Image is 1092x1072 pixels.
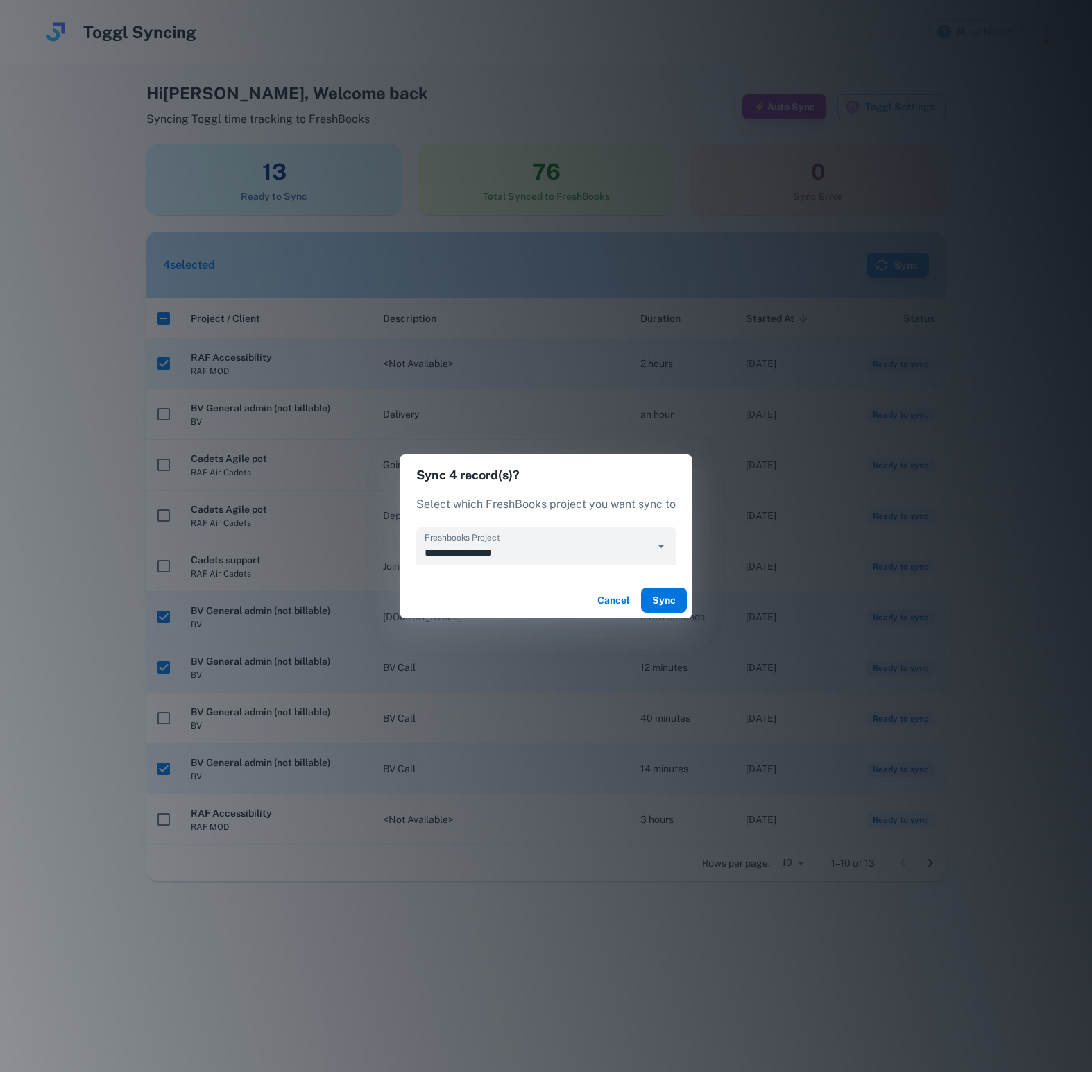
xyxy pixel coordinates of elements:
h2: Sync 4 record(s)? [400,454,692,496]
label: Freshbooks Project [425,531,500,543]
p: Select which FreshBooks project you want sync to [416,496,676,513]
button: Sync [641,588,687,613]
button: Cancel [591,588,635,613]
button: Open [651,536,671,556]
